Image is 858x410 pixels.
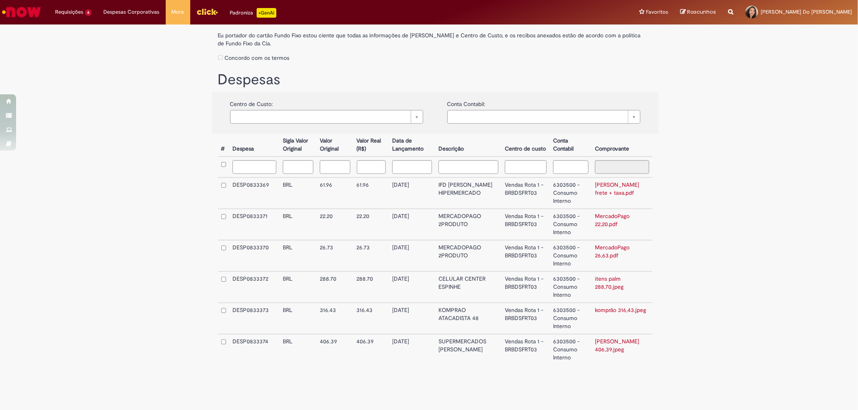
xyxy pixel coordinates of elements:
img: click_logo_yellow_360x200.png [196,6,218,18]
td: 6303500 - Consumo Interno [550,303,592,334]
td: Vendas Rota 1 - BRBDSFRT03 [502,209,550,240]
label: Conta Contabil: [447,96,486,108]
p: +GenAi [257,8,276,18]
td: [PERSON_NAME] frete + taxa.pdf [592,177,652,209]
td: Vendas Rota 1 - BRBDSFRT03 [502,177,550,209]
td: 288.70 [317,271,354,303]
td: 288.70 [354,271,389,303]
td: 316.43 [317,303,354,334]
td: [DATE] [389,240,435,271]
th: Despesa [229,134,280,157]
td: SUPERMERCADOS [PERSON_NAME] [435,334,502,365]
th: Comprovante [592,134,652,157]
label: Concordo com os termos [224,54,289,62]
td: 61.96 [317,177,354,209]
td: [DATE] [389,271,435,303]
span: 6 [85,9,92,16]
h1: Despesas [218,72,652,88]
th: Data de Lançamento [389,134,435,157]
div: Padroniza [230,8,276,18]
td: [DATE] [389,334,435,365]
td: BRL [280,271,317,303]
label: Centro de Custo: [230,96,273,108]
td: 406.39 [354,334,389,365]
img: ServiceNow [1,4,42,20]
td: BRL [280,209,317,240]
span: Requisições [55,8,83,16]
th: Descrição [435,134,502,157]
td: Vendas Rota 1 - BRBDSFRT03 [502,240,550,271]
td: [PERSON_NAME] 406,39.jpeg [592,334,652,365]
td: [DATE] [389,303,435,334]
td: 61.96 [354,177,389,209]
td: MERCADOPAGO 2PRODUTO [435,209,502,240]
a: komprão 316,43.jpeg [595,306,646,314]
td: 6303500 - Consumo Interno [550,271,592,303]
td: BRL [280,303,317,334]
span: [PERSON_NAME] Do [PERSON_NAME] [761,8,852,15]
a: [PERSON_NAME] frete + taxa.pdf [595,181,639,196]
th: # [218,134,230,157]
td: IFD [PERSON_NAME] HIPERMERCADO [435,177,502,209]
b: Política de Cartão Corporativo Fundo Fixo [218,18,323,25]
th: Centro de custo [502,134,550,157]
td: 406.39 [317,334,354,365]
a: Rascunhos [680,8,716,16]
a: itens palm 288,70.jpeg [595,275,623,290]
td: 6303500 - Consumo Interno [550,240,592,271]
td: DESP0833371 [229,209,280,240]
td: 6303500 - Consumo Interno [550,334,592,365]
td: [DATE] [389,177,435,209]
a: MercadoPago 22,20.pdf [595,212,630,228]
td: DESP0833372 [229,271,280,303]
a: Limpar campo {0} [230,110,423,124]
td: itens palm 288,70.jpeg [592,271,652,303]
td: DESP0833370 [229,240,280,271]
a: Limpar campo {0} [447,110,640,124]
td: BRL [280,240,317,271]
td: 6303500 - Consumo Interno [550,177,592,209]
span: Despesas Corporativas [104,8,160,16]
td: DESP0833373 [229,303,280,334]
td: 22.20 [317,209,354,240]
td: DESP0833374 [229,334,280,365]
td: CELULAR CENTER ESPINHE [435,271,502,303]
td: BRL [280,334,317,365]
td: BRL [280,177,317,209]
th: Valor Original [317,134,354,157]
td: MERCADOPAGO 2PRODUTO [435,240,502,271]
a: [PERSON_NAME] 406,39.jpeg [595,338,639,353]
span: More [172,8,184,16]
td: Vendas Rota 1 - BRBDSFRT03 [502,334,550,365]
label: Eu portador do cartão Fundo Fixo estou ciente que todas as informações de [PERSON_NAME] e Centro ... [218,27,652,47]
th: Conta Contabil [550,134,592,157]
td: Vendas Rota 1 - BRBDSFRT03 [502,303,550,334]
td: komprão 316,43.jpeg [592,303,652,334]
td: MercadoPago 26,63.pdf [592,240,652,271]
span: Rascunhos [687,8,716,16]
td: Vendas Rota 1 - BRBDSFRT03 [502,271,550,303]
th: Valor Real (R$) [354,134,389,157]
td: MercadoPago 22,20.pdf [592,209,652,240]
td: 316.43 [354,303,389,334]
td: DESP0833369 [229,177,280,209]
td: 26.73 [317,240,354,271]
td: 6303500 - Consumo Interno [550,209,592,240]
td: [DATE] [389,209,435,240]
td: 22.20 [354,209,389,240]
span: Favoritos [646,8,668,16]
td: KOMPRAO ATACADISTA 48 [435,303,502,334]
a: MercadoPago 26,63.pdf [595,244,630,259]
td: 26.73 [354,240,389,271]
th: Sigla Valor Original [280,134,317,157]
